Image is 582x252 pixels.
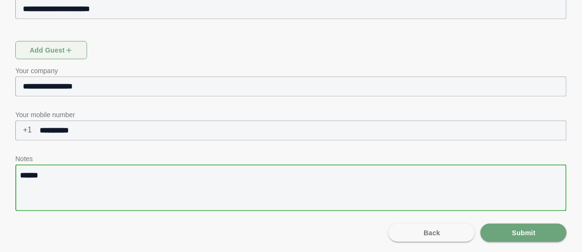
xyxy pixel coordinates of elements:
[512,224,536,242] span: Submit
[15,41,87,59] button: Add guest
[423,224,440,242] span: Back
[15,65,567,77] p: Your company
[15,121,32,140] span: +1
[389,224,475,242] button: Back
[29,41,74,59] span: Add guest
[15,109,567,121] p: Your mobile number
[481,224,567,242] button: Submit
[15,153,567,164] p: Notes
